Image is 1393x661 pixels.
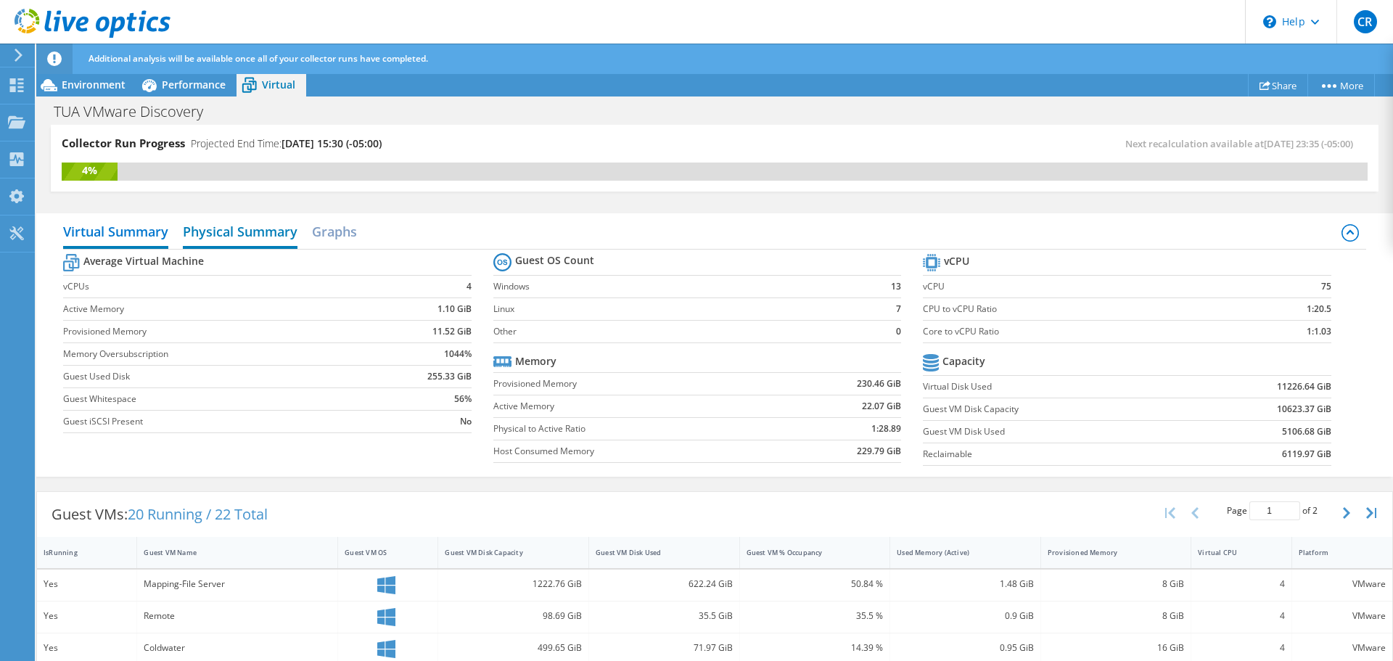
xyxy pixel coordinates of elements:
b: 6119.97 GiB [1282,447,1331,461]
div: 71.97 GiB [596,640,733,656]
label: Core to vCPU Ratio [923,324,1238,339]
label: Guest VM Disk Capacity [923,402,1190,416]
label: Other [493,324,864,339]
b: 4 [467,279,472,294]
div: Yes [44,640,130,656]
b: 1:20.5 [1307,302,1331,316]
h2: Physical Summary [183,217,297,249]
b: 7 [896,302,901,316]
div: 8 GiB [1048,608,1185,624]
svg: \n [1263,15,1276,28]
b: 230.46 GiB [857,377,901,391]
b: 75 [1321,279,1331,294]
div: 622.24 GiB [596,576,733,592]
div: 0.95 GiB [897,640,1034,656]
label: Guest VM Disk Used [923,424,1190,439]
div: Used Memory (Active) [897,548,1016,557]
label: Physical to Active Ratio [493,422,783,436]
span: Environment [62,78,126,91]
b: 255.33 GiB [427,369,472,384]
div: VMware [1299,576,1386,592]
div: 1.48 GiB [897,576,1034,592]
div: 14.39 % [747,640,884,656]
span: CR [1354,10,1377,33]
div: VMware [1299,640,1386,656]
b: vCPU [944,254,969,268]
b: 5106.68 GiB [1282,424,1331,439]
b: Memory [515,354,556,369]
b: 0 [896,324,901,339]
div: 4 [1198,608,1284,624]
label: Reclaimable [923,447,1190,461]
div: Provisioned Memory [1048,548,1167,557]
div: Remote [144,608,331,624]
h4: Projected End Time: [191,136,382,152]
div: Guest VM Disk Capacity [445,548,564,557]
div: IsRunning [44,548,112,557]
div: 35.5 GiB [596,608,733,624]
span: Additional analysis will be available once all of your collector runs have completed. [89,52,428,65]
label: vCPUs [63,279,374,294]
h2: Virtual Summary [63,217,168,249]
div: 35.5 % [747,608,884,624]
b: Average Virtual Machine [83,254,204,268]
div: Yes [44,576,130,592]
div: Virtual CPU [1198,548,1267,557]
div: Guest VMs: [37,492,282,537]
span: Page of [1227,501,1318,520]
b: 1.10 GiB [437,302,472,316]
b: No [460,414,472,429]
label: Windows [493,279,864,294]
input: jump to page [1249,501,1300,520]
span: [DATE] 23:35 (-05:00) [1264,137,1353,150]
label: Linux [493,302,864,316]
span: Next recalculation available at [1125,137,1360,150]
b: Capacity [942,354,985,369]
label: Guest iSCSI Present [63,414,374,429]
label: Provisioned Memory [63,324,374,339]
label: CPU to vCPU Ratio [923,302,1238,316]
div: 4 [1198,576,1284,592]
a: More [1307,74,1375,97]
label: Guest Whitespace [63,392,374,406]
label: Active Memory [63,302,374,316]
div: 0.9 GiB [897,608,1034,624]
b: 13 [891,279,901,294]
div: VMware [1299,608,1386,624]
div: 1222.76 GiB [445,576,582,592]
b: 1044% [444,347,472,361]
div: 499.65 GiB [445,640,582,656]
label: vCPU [923,279,1238,294]
h2: Graphs [312,217,357,246]
div: Mapping-File Server [144,576,331,592]
div: Guest VM Disk Used [596,548,715,557]
b: 1:1.03 [1307,324,1331,339]
label: Virtual Disk Used [923,379,1190,394]
h1: TUA VMware Discovery [47,104,226,120]
div: 8 GiB [1048,576,1185,592]
b: 11.52 GiB [432,324,472,339]
div: Coldwater [144,640,331,656]
div: 98.69 GiB [445,608,582,624]
div: 16 GiB [1048,640,1185,656]
b: 11226.64 GiB [1277,379,1331,394]
b: 229.79 GiB [857,444,901,459]
div: Guest VM Name [144,548,313,557]
b: 22.07 GiB [862,399,901,414]
div: Yes [44,608,130,624]
b: 10623.37 GiB [1277,402,1331,416]
label: Active Memory [493,399,783,414]
div: Platform [1299,548,1368,557]
div: 50.84 % [747,576,884,592]
label: Guest Used Disk [63,369,374,384]
div: Guest VM OS [345,548,414,557]
span: Performance [162,78,226,91]
span: 20 Running / 22 Total [128,504,268,524]
div: 4% [62,163,118,178]
span: Virtual [262,78,295,91]
span: [DATE] 15:30 (-05:00) [282,136,382,150]
a: Share [1248,74,1308,97]
span: 2 [1312,504,1318,517]
b: 56% [454,392,472,406]
label: Memory Oversubscription [63,347,374,361]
